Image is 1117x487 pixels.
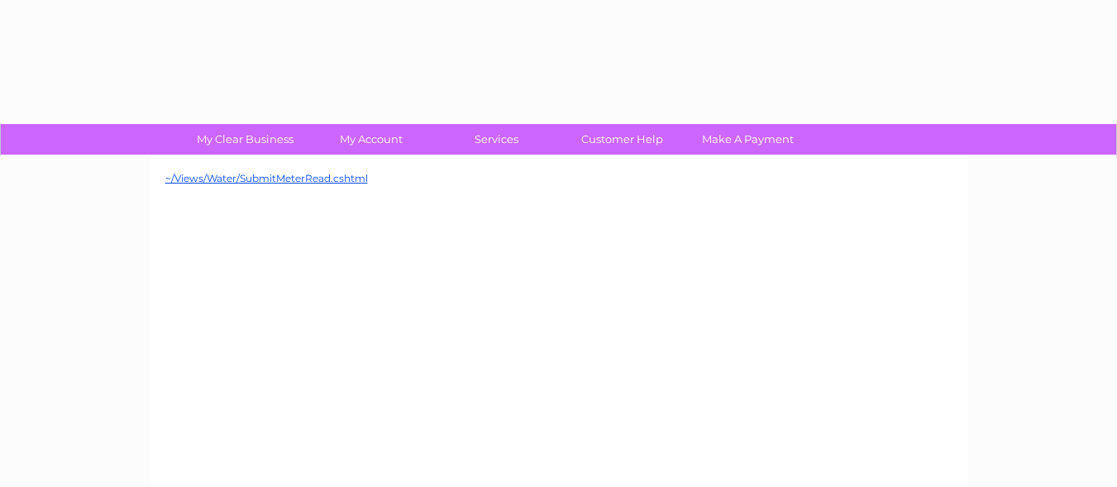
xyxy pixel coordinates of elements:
[428,124,565,155] a: Services
[680,124,816,155] a: Make A Payment
[165,172,368,184] a: ~/Views/Water/SubmitMeterRead.cshtml
[303,124,439,155] a: My Account
[177,124,313,155] a: My Clear Business
[554,124,690,155] a: Customer Help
